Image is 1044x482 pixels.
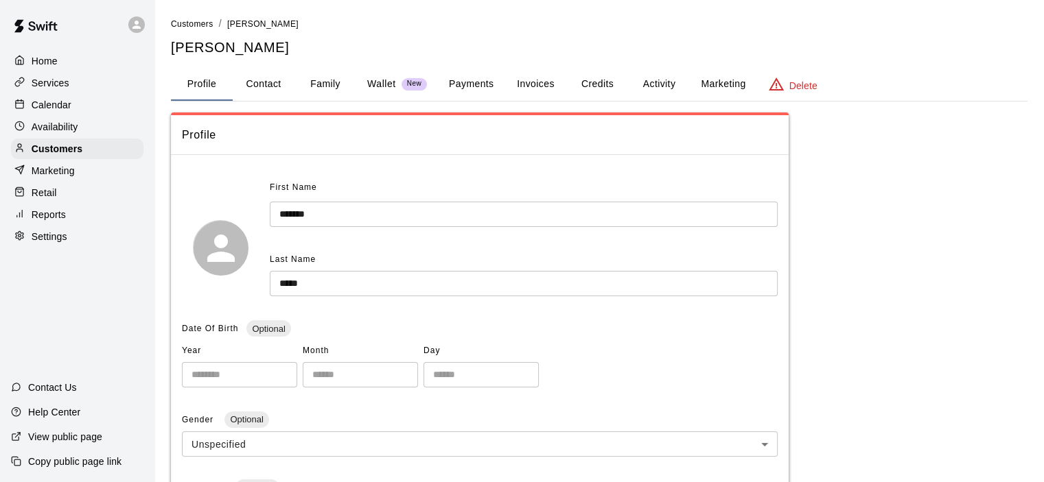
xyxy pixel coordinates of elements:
button: Profile [171,68,233,101]
p: Calendar [32,98,71,112]
span: Optional [224,414,268,424]
button: Family [294,68,356,101]
span: Date Of Birth [182,324,238,333]
span: First Name [270,177,317,199]
p: Reports [32,208,66,221]
p: Settings [32,230,67,243]
a: Home [11,51,143,71]
span: Gender [182,415,216,424]
span: Day [424,340,539,362]
button: Invoices [504,68,566,101]
button: Credits [566,68,628,101]
a: Customers [171,18,213,29]
div: basic tabs example [171,68,1028,101]
nav: breadcrumb [171,16,1028,32]
span: Customers [171,19,213,29]
a: Availability [11,117,143,137]
a: Retail [11,182,143,203]
span: Profile [182,126,778,144]
a: Settings [11,226,143,247]
p: Wallet [367,77,396,91]
span: Year [182,340,297,362]
button: Contact [233,68,294,101]
button: Activity [628,68,690,101]
p: Services [32,76,69,90]
p: Customers [32,142,82,156]
p: Delete [789,79,817,93]
p: Copy public page link [28,455,121,468]
h5: [PERSON_NAME] [171,38,1028,57]
span: Last Name [270,254,316,264]
div: Unspecified [182,431,778,457]
p: Help Center [28,405,80,419]
p: Contact Us [28,381,77,394]
a: Services [11,73,143,93]
a: Calendar [11,95,143,115]
a: Marketing [11,160,143,181]
span: New [402,80,427,88]
button: Marketing [690,68,756,101]
button: Payments [438,68,504,101]
p: Retail [32,186,57,200]
li: / [219,16,222,31]
span: Optional [246,324,290,334]
a: Customers [11,138,143,159]
a: Reports [11,204,143,225]
p: Home [32,54,58,68]
span: [PERSON_NAME] [227,19,299,29]
p: Availability [32,120,78,134]
p: Marketing [32,164,75,178]
span: Month [303,340,418,362]
p: View public page [28,430,102,444]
